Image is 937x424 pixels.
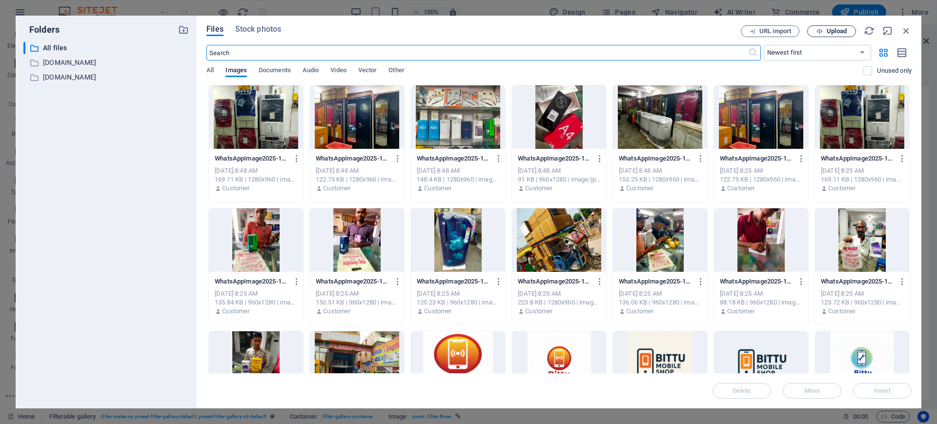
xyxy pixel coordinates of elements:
[215,166,297,175] div: [DATE] 8:48 AM
[323,184,350,193] p: Customer
[303,64,319,78] span: Audio
[316,166,398,175] div: [DATE] 8:48 AM
[316,175,398,184] div: 122.75 KB | 1280x960 | image/jpeg
[43,57,171,68] p: [DOMAIN_NAME]
[901,25,912,36] i: Close
[23,71,189,83] div: [DOMAIN_NAME]
[206,45,748,61] input: Search
[222,184,249,193] p: Customer
[215,277,288,286] p: WhatsAppImage2025-10-02at11.43.29_27390ff1-I5i3bDqU7MeFyrXLOi9K6Q.jpg
[518,277,591,286] p: WhatsAppImage2025-10-02at11.42.59_a6f5591c-_GrhkkdbmQJGT1T2J5Y0VQ.jpg
[626,184,653,193] p: Customer
[720,298,802,307] div: 88.18 KB | 960x1280 | image/jpeg
[417,154,490,163] p: WhatsAppImage2025-10-02at11.43.35_32ba7a23-fsfOjJT3I04xI9A_zY3l0g.jpg
[882,25,893,36] i: Minimize
[807,25,856,37] button: Upload
[316,289,398,298] div: [DATE] 8:25 AM
[388,64,404,78] span: Other
[259,64,291,78] span: Documents
[225,64,247,78] span: Images
[23,42,25,54] div: ​
[720,166,802,175] div: [DATE] 8:25 AM
[43,72,171,83] p: [DOMAIN_NAME]
[759,28,791,34] span: URL import
[877,66,912,75] p: Displays only files that are not in use on the website. Files added during this session can still...
[525,184,552,193] p: Customer
[417,175,499,184] div: 148.4 KB | 1280x960 | image/jpeg
[23,23,60,36] p: Folders
[720,175,802,184] div: 122.75 KB | 1280x960 | image/jpeg
[417,289,499,298] div: [DATE] 8:25 AM
[23,57,189,69] div: [DOMAIN_NAME]
[222,307,249,316] p: Customer
[215,289,297,298] div: [DATE] 8:25 AM
[235,23,281,35] span: Stock photos
[619,277,692,286] p: WhatsAppImage2025-10-02at11.42.56_a7a6a659-BkE_m5DdR8SldXSw4POglw.jpg
[424,307,451,316] p: Customer
[619,175,701,184] div: 153.25 KB | 1280x960 | image/jpeg
[518,298,600,307] div: 223.8 KB | 1280x960 | image/jpeg
[720,277,793,286] p: WhatsAppImage2025-10-02at11.42.36_1611904b-lDdsa-OuJ1QqFO17qTxugQ.jpg
[43,42,171,54] p: All files
[215,298,297,307] div: 135.84 KB | 960x1280 | image/jpeg
[358,64,377,78] span: Vector
[821,154,894,163] p: WhatsAppImage2025-10-02at11.43.33_3771ebda-oC8cVC-hlC5ox4immO6P4A.jpg
[821,166,903,175] div: [DATE] 8:25 AM
[424,184,451,193] p: Customer
[316,154,389,163] p: WhatsAppImage2025-10-02at11.43.32_64bcb19a-r2hqSvvW41fIQMmKpkXBYg.jpg
[720,289,802,298] div: [DATE] 8:25 AM
[518,175,600,184] div: 91 KB | 960x1280 | image/jpeg
[821,289,903,298] div: [DATE] 8:25 AM
[417,166,499,175] div: [DATE] 8:48 AM
[619,298,701,307] div: 136.06 KB | 960x1280 | image/jpeg
[864,25,875,36] i: Reload
[821,277,894,286] p: WhatsAppImage2025-10-02at11.42.33_8d0de543-HIyFOo_893MXbYgbK2utfg.jpg
[821,298,903,307] div: 123.72 KB | 960x1280 | image/jpeg
[323,307,350,316] p: Customer
[316,298,398,307] div: 150.51 KB | 960x1280 | image/jpeg
[619,166,701,175] div: [DATE] 8:48 AM
[619,154,692,163] p: WhatsAppImage2025-10-02at11.43.42_3e228a87-Ya9bjuRtgLRcl11a5epicQ.jpg
[727,307,754,316] p: Customer
[525,307,552,316] p: Customer
[206,64,214,78] span: All
[727,184,754,193] p: Customer
[741,25,799,37] button: URL import
[821,175,903,184] div: 169.11 KB | 1280x960 | image/jpeg
[215,154,288,163] p: WhatsAppImage2025-10-02at11.43.33_3771ebda-y5fgOLBnNqHeIYSujU90zw.jpg
[215,175,297,184] div: 169.11 KB | 1280x960 | image/jpeg
[518,154,591,163] p: WhatsAppImage2025-10-02at11.43.41_d183cbab-THqKnhOMYLkBWchMBxSrSw.jpg
[828,184,856,193] p: Customer
[626,307,653,316] p: Customer
[206,23,224,35] span: Files
[827,28,847,34] span: Upload
[330,64,346,78] span: Video
[518,166,600,175] div: [DATE] 8:48 AM
[619,289,701,298] div: [DATE] 8:25 AM
[720,154,793,163] p: WhatsAppImage2025-10-02at11.43.32_64bcb19a-zBq2dmH2nWwt1vAMTBN3og.jpg
[518,289,600,298] div: [DATE] 8:25 AM
[316,277,389,286] p: WhatsAppImage2025-10-02at11.43.26_71807ba1-e6UdJo_uS3NXCVUECu58Ig.jpg
[178,24,189,35] i: Create new folder
[828,307,856,316] p: Customer
[417,277,490,286] p: WhatsAppImage2025-10-02at11.43.02_853e4fbe-IFuusc7d2ugFMe0ErN6i7A.jpg
[417,298,499,307] div: 120.23 KB | 960x1280 | image/jpeg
